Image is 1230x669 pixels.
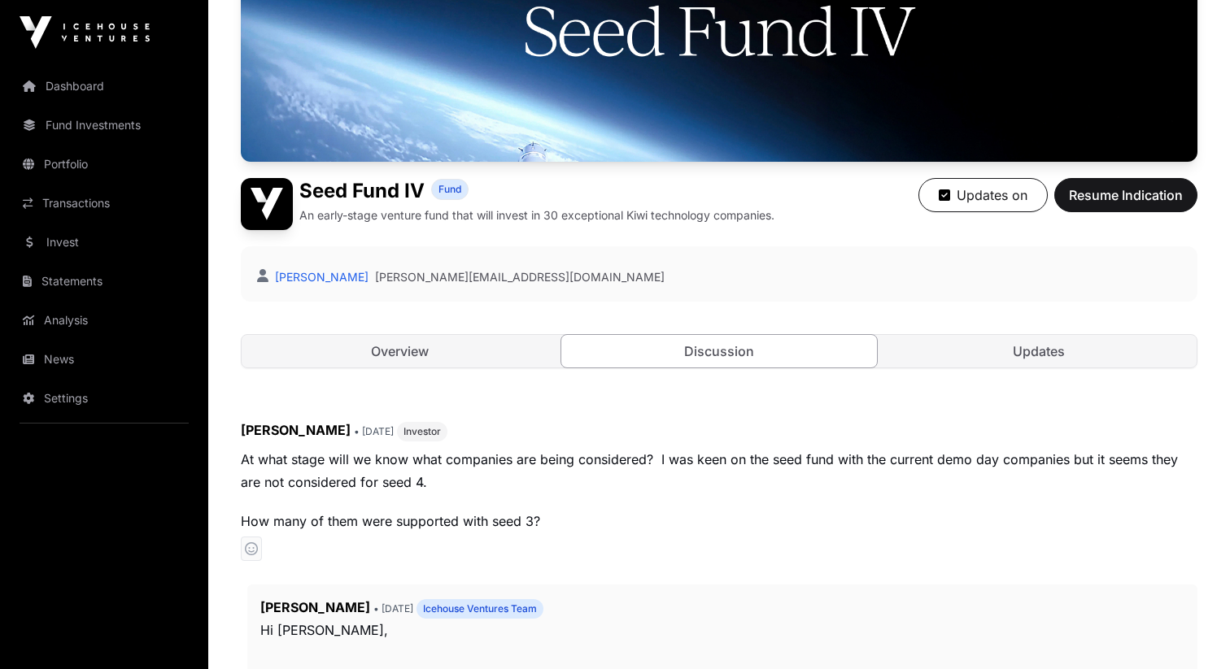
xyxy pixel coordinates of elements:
[260,599,370,615] span: [PERSON_NAME]
[20,16,150,49] img: Icehouse Ventures Logo
[13,341,195,377] a: News
[299,178,425,204] h1: Seed Fund IV
[13,68,195,104] a: Dashboard
[13,224,195,260] a: Invest
[272,270,369,284] a: [PERSON_NAME]
[13,107,195,143] a: Fund Investments
[560,334,879,368] a: Discussion
[13,185,195,221] a: Transactions
[1149,591,1230,669] iframe: Chat Widget
[918,178,1048,212] button: Updates on
[242,335,1197,367] nav: Tabs
[438,183,461,196] span: Fund
[241,448,1197,493] p: At what stage will we know what companies are being considered? I was keen on the seed fund with ...
[13,380,195,416] a: Settings
[241,510,1197,532] p: How many of them were supported with seed 3?
[242,335,558,367] a: Overview
[241,178,293,230] img: Seed Fund IV
[13,146,195,182] a: Portfolio
[423,602,537,615] span: Icehouse Ventures Team
[354,425,394,437] span: • [DATE]
[13,302,195,338] a: Analysis
[403,425,441,438] span: Investor
[13,263,195,299] a: Statements
[375,269,665,285] a: [PERSON_NAME][EMAIL_ADDRESS][DOMAIN_NAME]
[241,422,351,438] span: [PERSON_NAME]
[1054,178,1197,212] button: Resume Indication
[1069,185,1183,205] span: Resume Indication
[1054,194,1197,211] a: Resume Indication
[373,602,413,615] span: • [DATE]
[299,207,774,224] p: An early-stage venture fund that will invest in 30 exceptional Kiwi technology companies.
[880,335,1197,367] a: Updates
